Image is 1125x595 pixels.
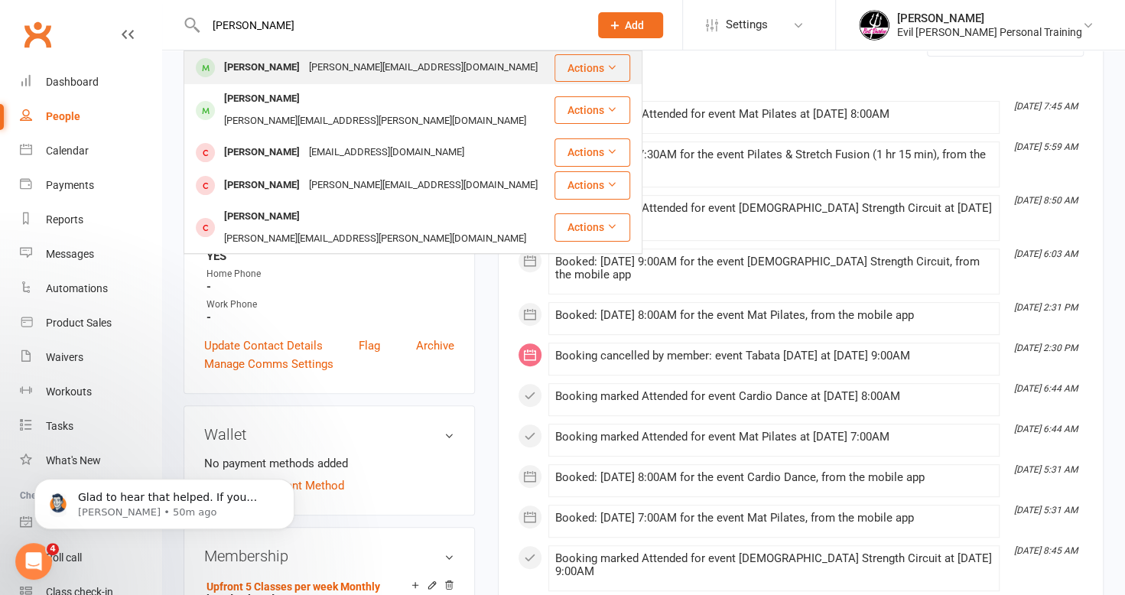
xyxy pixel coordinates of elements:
a: Manage Comms Settings [204,355,333,373]
div: [PERSON_NAME] [219,206,304,228]
a: Roll call [20,541,161,575]
i: [DATE] 7:45 AM [1014,101,1078,112]
button: Actions [554,96,630,124]
div: Automations [46,282,108,294]
iframe: Intercom notifications message [11,447,317,554]
img: thumb_image1652691556.png [859,10,889,41]
div: Product Sales [46,317,112,329]
div: [PERSON_NAME] [219,141,304,164]
div: Messages [46,248,94,260]
div: Booking marked Attended for event Cardio Dance at [DATE] 8:00AM [555,390,993,403]
div: Booked: [DATE] 8:00AM for the event Mat Pilates, from the mobile app [555,309,993,322]
div: Booked: [DATE] 7:00AM for the event Mat Pilates, from the mobile app [555,512,993,525]
i: [DATE] 6:44 AM [1014,424,1078,434]
span: Add [625,19,644,31]
div: Booking cancelled by member: event Tabata [DATE] at [DATE] 9:00AM [555,350,993,363]
i: [DATE] 2:30 PM [1014,343,1078,353]
div: Reports [46,213,83,226]
i: [DATE] 5:31 AM [1014,464,1078,475]
div: [PERSON_NAME] [219,88,304,110]
i: [DATE] 6:03 AM [1014,249,1078,259]
a: Dashboard [20,65,161,99]
a: People [20,99,161,134]
i: [DATE] 5:59 AM [1014,141,1078,152]
div: People [46,110,80,122]
button: Actions [554,171,630,199]
div: Booking marked Attended for event Mat Pilates at [DATE] 7:00AM [555,431,993,444]
strong: - [206,311,454,324]
span: Settings [726,8,768,42]
a: Clubworx [18,15,57,54]
a: Tasks [20,409,161,444]
button: Actions [554,138,630,166]
button: Actions [554,54,630,82]
div: Booking marked Attended for event [DEMOGRAPHIC_DATA] Strength Circuit at [DATE] 9:00AM [555,202,993,228]
span: 4 [47,543,59,555]
a: Waivers [20,340,161,375]
a: Messages [20,237,161,271]
div: Booked: [DATE] 9:00AM for the event [DEMOGRAPHIC_DATA] Strength Circuit, from the mobile app [555,255,993,281]
a: Upfront 5 Classes per week Monthly [206,580,380,593]
a: Calendar [20,134,161,168]
a: Automations [20,271,161,306]
strong: YES [206,249,454,263]
a: Flag [359,337,380,355]
a: Archive [416,337,454,355]
div: Workouts [46,385,92,398]
i: [DATE] 8:45 AM [1014,545,1078,556]
button: Actions [554,213,630,241]
div: Booking marked Attended for event Mat Pilates at [DATE] 8:00AM [555,108,993,121]
div: Calendar [46,145,89,157]
button: Add [598,12,663,38]
input: Search... [201,15,578,36]
div: Work Phone [206,297,454,312]
div: [PERSON_NAME] [219,57,304,79]
a: Workouts [20,375,161,409]
div: [EMAIL_ADDRESS][DOMAIN_NAME] [304,141,469,164]
div: [PERSON_NAME][EMAIL_ADDRESS][DOMAIN_NAME] [304,57,542,79]
div: [PERSON_NAME] [897,11,1082,25]
li: No payment methods added [204,454,454,473]
h3: Membership [204,548,454,564]
i: [DATE] 5:31 AM [1014,505,1078,515]
a: Update Contact Details [204,337,323,355]
div: [PERSON_NAME] [219,174,304,197]
i: [DATE] 8:50 AM [1014,195,1078,206]
i: [DATE] 2:31 PM [1014,302,1078,313]
div: [PERSON_NAME][EMAIL_ADDRESS][DOMAIN_NAME] [304,174,542,197]
h3: Wallet [204,426,454,443]
div: Booking marked Attended for event [DEMOGRAPHIC_DATA] Strength Circuit at [DATE] 9:00AM [555,552,993,578]
a: Payments [20,168,161,203]
strong: - [206,280,454,294]
div: Waivers [46,351,83,363]
div: Tasks [46,420,73,432]
a: Reports [20,203,161,237]
a: What's New [20,444,161,478]
div: Evil [PERSON_NAME] Personal Training [897,25,1082,39]
div: [PERSON_NAME][EMAIL_ADDRESS][PERSON_NAME][DOMAIN_NAME] [219,228,531,250]
li: This Month [518,76,1084,101]
iframe: Intercom live chat [15,543,52,580]
div: Roll call [46,551,82,564]
div: Dashboard [46,76,99,88]
div: [PERSON_NAME][EMAIL_ADDRESS][PERSON_NAME][DOMAIN_NAME] [219,110,531,132]
a: Product Sales [20,306,161,340]
div: Home Phone [206,267,454,281]
div: Payments [46,179,94,191]
div: Booked: [DATE] 7:30AM for the event Pilates & Stretch Fusion (1 hr 15 min), from the mobile app [555,148,993,174]
i: [DATE] 6:44 AM [1014,383,1078,394]
div: Booked: [DATE] 8:00AM for the event Cardio Dance, from the mobile app [555,471,993,484]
